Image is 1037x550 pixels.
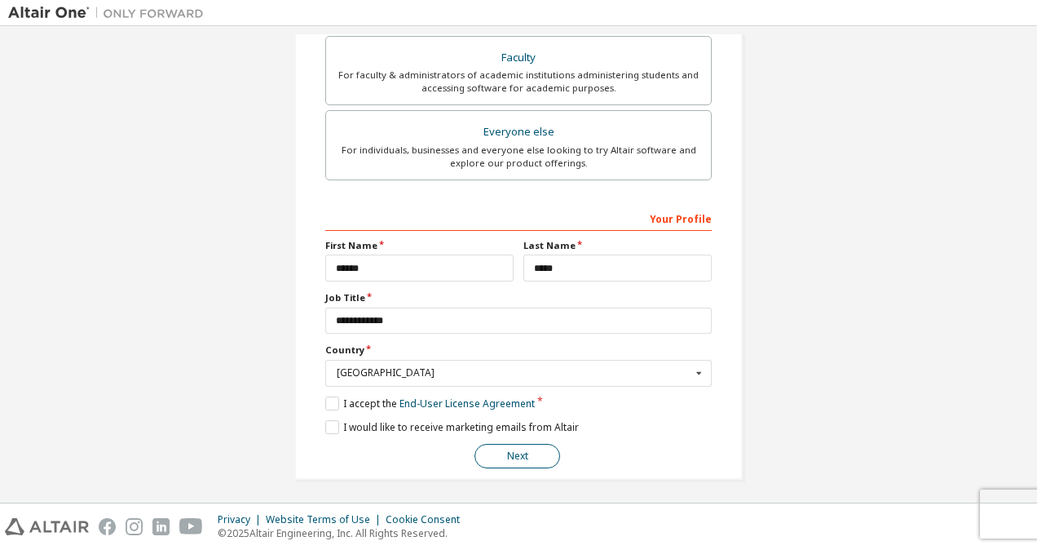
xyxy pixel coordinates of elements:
[325,205,712,231] div: Your Profile
[325,344,712,357] label: Country
[337,368,691,378] div: [GEOGRAPHIC_DATA]
[336,144,701,170] div: For individuals, businesses and everyone else looking to try Altair software and explore our prod...
[523,239,712,252] label: Last Name
[325,291,712,304] label: Job Title
[474,444,560,468] button: Next
[126,518,143,535] img: instagram.svg
[8,5,212,21] img: Altair One
[386,513,470,526] div: Cookie Consent
[336,47,701,69] div: Faculty
[336,121,701,144] div: Everyone else
[399,397,535,410] a: End-User License Agreement
[325,239,514,252] label: First Name
[218,526,470,540] p: © 2025 Altair Engineering, Inc. All Rights Reserved.
[325,420,579,434] label: I would like to receive marketing emails from Altair
[336,69,701,95] div: For faculty & administrators of academic institutions administering students and accessing softwa...
[99,518,116,535] img: facebook.svg
[218,513,266,526] div: Privacy
[179,518,203,535] img: youtube.svg
[152,518,170,535] img: linkedin.svg
[325,397,535,410] label: I accept the
[5,518,89,535] img: altair_logo.svg
[266,513,386,526] div: Website Terms of Use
